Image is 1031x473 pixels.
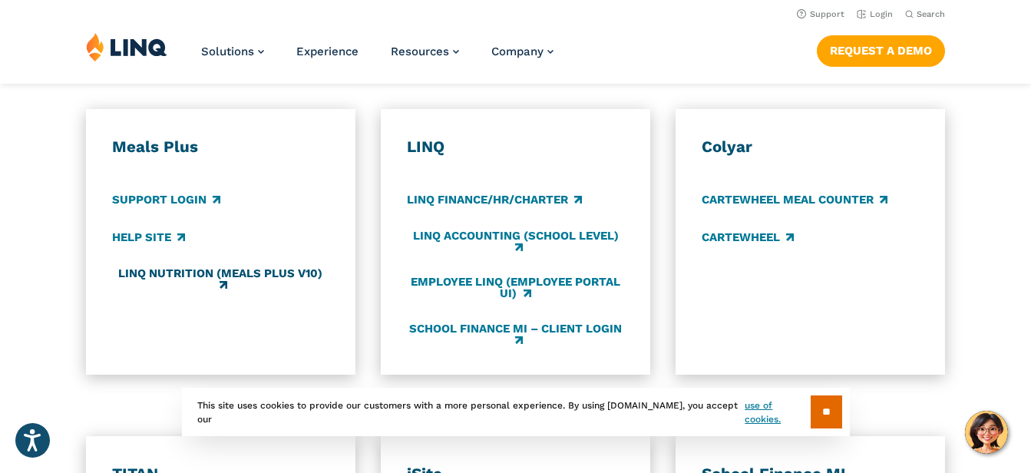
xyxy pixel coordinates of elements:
[905,8,945,20] button: Open Search Bar
[965,411,1008,454] button: Hello, have a question? Let’s chat.
[702,192,887,209] a: CARTEWHEEL Meal Counter
[817,32,945,66] nav: Button Navigation
[86,32,167,61] img: LINQ | K‑12 Software
[182,388,850,436] div: This site uses cookies to provide our customers with a more personal experience. By using [DOMAIN...
[112,137,329,157] h3: Meals Plus
[201,45,264,58] a: Solutions
[491,45,554,58] a: Company
[112,267,329,293] a: LINQ Nutrition (Meals Plus v10)
[407,229,624,254] a: LINQ Accounting (school level)
[296,45,359,58] a: Experience
[112,230,185,246] a: Help Site
[391,45,459,58] a: Resources
[917,9,945,19] span: Search
[817,35,945,66] a: Request a Demo
[407,276,624,301] a: Employee LINQ (Employee Portal UI)
[702,137,919,157] h3: Colyar
[112,192,220,209] a: Support Login
[407,322,624,347] a: School Finance MI – Client Login
[391,45,449,58] span: Resources
[797,9,844,19] a: Support
[201,45,254,58] span: Solutions
[407,137,624,157] h3: LINQ
[201,32,554,83] nav: Primary Navigation
[857,9,893,19] a: Login
[491,45,544,58] span: Company
[407,192,582,209] a: LINQ Finance/HR/Charter
[702,230,794,246] a: CARTEWHEEL
[745,399,810,426] a: use of cookies.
